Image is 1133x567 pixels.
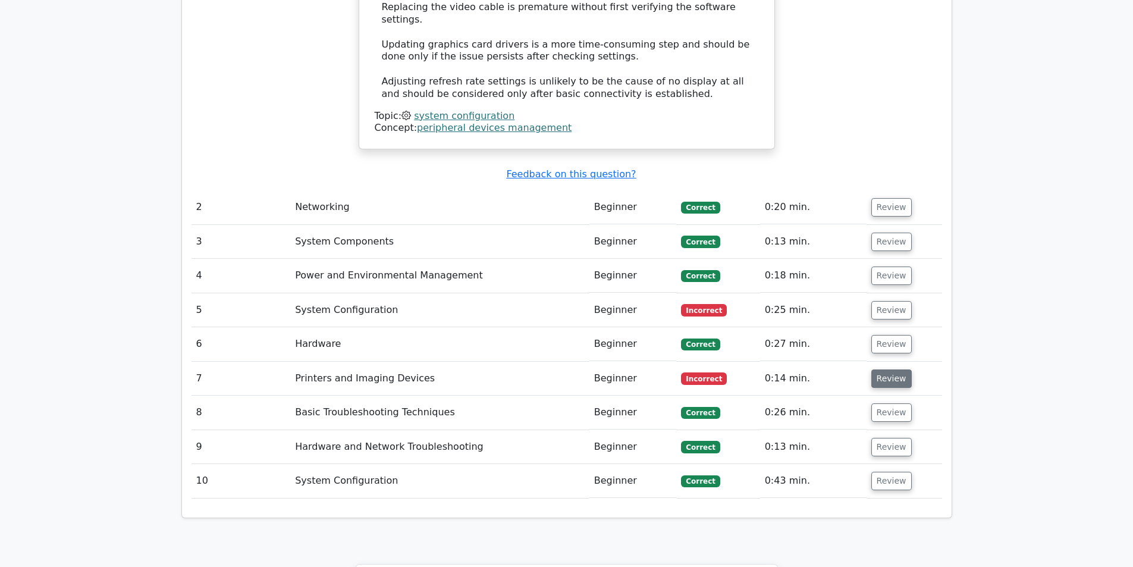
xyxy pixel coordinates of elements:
td: 0:14 min. [760,362,867,396]
td: 0:13 min. [760,225,867,259]
span: Correct [681,270,720,282]
td: 0:26 min. [760,396,867,430]
td: 8 [192,396,291,430]
td: Printers and Imaging Devices [290,362,589,396]
td: 0:25 min. [760,293,867,327]
span: Correct [681,407,720,419]
td: Beginner [589,293,677,327]
td: Beginner [589,362,677,396]
td: Networking [290,190,589,224]
button: Review [871,369,912,388]
td: 9 [192,430,291,464]
td: 3 [192,225,291,259]
span: Incorrect [681,372,727,384]
td: 0:18 min. [760,259,867,293]
td: System Configuration [290,464,589,498]
td: Beginner [589,464,677,498]
td: Power and Environmental Management [290,259,589,293]
span: Correct [681,339,720,350]
td: 0:27 min. [760,327,867,361]
div: Concept: [375,122,759,134]
button: Review [871,403,912,422]
a: peripheral devices management [417,122,572,133]
td: Beginner [589,190,677,224]
span: Correct [681,202,720,214]
span: Correct [681,236,720,248]
td: Beginner [589,225,677,259]
td: 0:13 min. [760,430,867,464]
button: Review [871,335,912,353]
td: Hardware and Network Troubleshooting [290,430,589,464]
td: Beginner [589,430,677,464]
button: Review [871,198,912,217]
button: Review [871,301,912,319]
td: Basic Troubleshooting Techniques [290,396,589,430]
td: Beginner [589,327,677,361]
a: Feedback on this question? [506,168,636,180]
span: Correct [681,475,720,487]
button: Review [871,267,912,285]
span: Incorrect [681,304,727,316]
td: 7 [192,362,291,396]
td: System Components [290,225,589,259]
div: Topic: [375,110,759,123]
td: 6 [192,327,291,361]
a: system configuration [414,110,514,121]
button: Review [871,438,912,456]
button: Review [871,233,912,251]
span: Correct [681,441,720,453]
td: Beginner [589,396,677,430]
td: 10 [192,464,291,498]
td: 0:43 min. [760,464,867,498]
td: 5 [192,293,291,327]
td: Beginner [589,259,677,293]
td: 2 [192,190,291,224]
td: 0:20 min. [760,190,867,224]
td: 4 [192,259,291,293]
td: Hardware [290,327,589,361]
td: System Configuration [290,293,589,327]
button: Review [871,472,912,490]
